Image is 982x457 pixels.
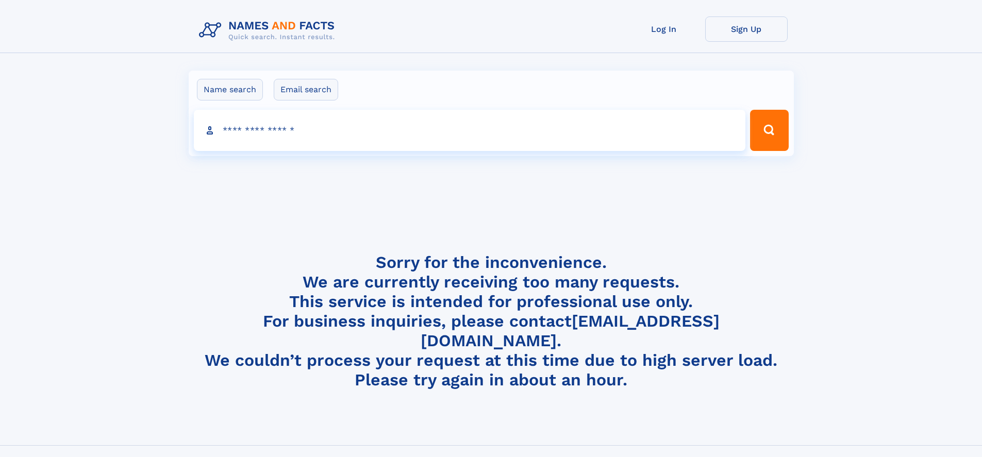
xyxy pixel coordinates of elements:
[197,79,263,100] label: Name search
[195,252,788,390] h4: Sorry for the inconvenience. We are currently receiving too many requests. This service is intend...
[195,16,343,44] img: Logo Names and Facts
[750,110,788,151] button: Search Button
[274,79,338,100] label: Email search
[194,110,746,151] input: search input
[421,311,720,350] a: [EMAIL_ADDRESS][DOMAIN_NAME]
[623,16,705,42] a: Log In
[705,16,788,42] a: Sign Up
